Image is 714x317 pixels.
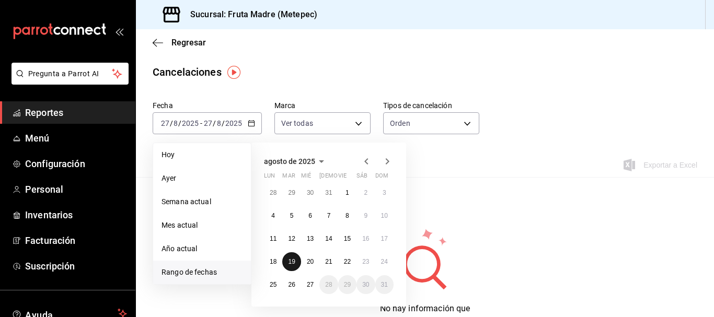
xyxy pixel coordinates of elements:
[162,243,243,254] span: Año actual
[264,172,275,183] abbr: lunes
[227,66,240,79] button: Tooltip marker
[338,229,356,248] button: 15 de agosto de 2025
[153,64,222,80] div: Cancelaciones
[282,252,301,271] button: 19 de agosto de 2025
[288,281,295,288] abbr: 26 de agosto de 2025
[25,182,127,196] span: Personal
[153,102,262,109] label: Fecha
[25,259,127,273] span: Suscripción
[375,206,394,225] button: 10 de agosto de 2025
[319,229,338,248] button: 14 de agosto de 2025
[319,252,338,271] button: 21 de agosto de 2025
[383,189,386,196] abbr: 3 de agosto de 2025
[319,172,381,183] abbr: jueves
[375,252,394,271] button: 24 de agosto de 2025
[381,281,388,288] abbr: 31 de agosto de 2025
[25,208,127,222] span: Inventarios
[270,258,277,265] abbr: 18 de agosto de 2025
[301,206,319,225] button: 6 de agosto de 2025
[356,206,375,225] button: 9 de agosto de 2025
[162,173,243,184] span: Ayer
[288,258,295,265] abbr: 19 de agosto de 2025
[325,281,332,288] abbr: 28 de agosto de 2025
[307,258,314,265] abbr: 20 de agosto de 2025
[356,252,375,271] button: 23 de agosto de 2025
[338,206,356,225] button: 8 de agosto de 2025
[7,76,129,87] a: Pregunta a Parrot AI
[344,235,351,242] abbr: 15 de agosto de 2025
[264,157,315,166] span: agosto de 2025
[338,275,356,294] button: 29 de agosto de 2025
[356,275,375,294] button: 30 de agosto de 2025
[290,212,294,219] abbr: 5 de agosto de 2025
[364,212,367,219] abbr: 9 de agosto de 2025
[356,229,375,248] button: 16 de agosto de 2025
[25,157,127,171] span: Configuración
[270,281,277,288] abbr: 25 de agosto de 2025
[346,212,349,219] abbr: 8 de agosto de 2025
[11,63,129,85] button: Pregunta a Parrot AI
[327,212,331,219] abbr: 7 de agosto de 2025
[375,183,394,202] button: 3 de agosto de 2025
[162,267,243,278] span: Rango de fechas
[162,220,243,231] span: Mes actual
[344,281,351,288] abbr: 29 de agosto de 2025
[346,189,349,196] abbr: 1 de agosto de 2025
[171,38,206,48] span: Regresar
[162,196,243,207] span: Semana actual
[264,183,282,202] button: 28 de julio de 2025
[271,212,275,219] abbr: 4 de agosto de 2025
[344,258,351,265] abbr: 22 de agosto de 2025
[307,281,314,288] abbr: 27 de agosto de 2025
[319,275,338,294] button: 28 de agosto de 2025
[301,275,319,294] button: 27 de agosto de 2025
[288,189,295,196] abbr: 29 de julio de 2025
[338,183,356,202] button: 1 de agosto de 2025
[375,275,394,294] button: 31 de agosto de 2025
[264,206,282,225] button: 4 de agosto de 2025
[162,149,243,160] span: Hoy
[338,252,356,271] button: 22 de agosto de 2025
[282,275,301,294] button: 26 de agosto de 2025
[390,118,410,128] span: Orden
[282,172,295,183] abbr: martes
[282,229,301,248] button: 12 de agosto de 2025
[307,189,314,196] abbr: 30 de julio de 2025
[381,212,388,219] abbr: 10 de agosto de 2025
[182,8,317,21] h3: Sucursal: Fruta Madre (Metepec)
[356,183,375,202] button: 2 de agosto de 2025
[319,206,338,225] button: 7 de agosto de 2025
[381,235,388,242] abbr: 17 de agosto de 2025
[301,229,319,248] button: 13 de agosto de 2025
[25,131,127,145] span: Menú
[325,258,332,265] abbr: 21 de agosto de 2025
[325,189,332,196] abbr: 31 de julio de 2025
[216,119,222,127] input: --
[288,235,295,242] abbr: 12 de agosto de 2025
[28,68,112,79] span: Pregunta a Parrot AI
[308,212,312,219] abbr: 6 de agosto de 2025
[362,281,369,288] abbr: 30 de agosto de 2025
[282,206,301,225] button: 5 de agosto de 2025
[356,172,367,183] abbr: sábado
[319,183,338,202] button: 31 de julio de 2025
[375,229,394,248] button: 17 de agosto de 2025
[25,233,127,248] span: Facturación
[264,252,282,271] button: 18 de agosto de 2025
[270,235,277,242] abbr: 11 de agosto de 2025
[281,118,313,128] span: Ver todas
[375,172,388,183] abbr: domingo
[225,119,243,127] input: ----
[362,258,369,265] abbr: 23 de agosto de 2025
[301,252,319,271] button: 20 de agosto de 2025
[325,235,332,242] abbr: 14 de agosto de 2025
[264,229,282,248] button: 11 de agosto de 2025
[338,172,347,183] abbr: viernes
[274,102,371,109] label: Marca
[181,119,199,127] input: ----
[362,235,369,242] abbr: 16 de agosto de 2025
[301,172,311,183] abbr: miércoles
[213,119,216,127] span: /
[270,189,277,196] abbr: 28 de julio de 2025
[381,258,388,265] abbr: 24 de agosto de 2025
